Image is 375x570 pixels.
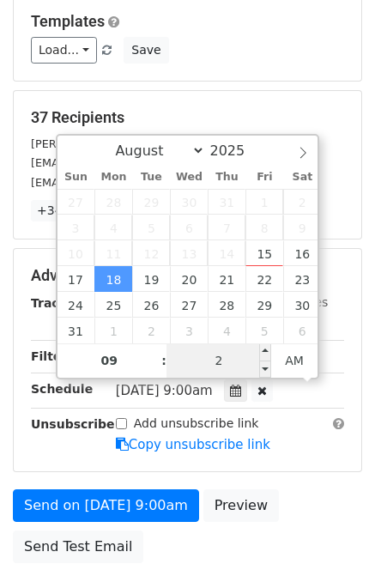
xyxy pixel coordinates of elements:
input: Hour [57,343,162,378]
small: [EMAIL_ADDRESS][DOMAIN_NAME] [31,156,222,169]
small: [EMAIL_ADDRESS][DOMAIN_NAME] [31,176,222,189]
span: August 31, 2025 [57,318,95,343]
a: Send on [DATE] 9:00am [13,489,199,522]
span: Wed [170,172,208,183]
iframe: Chat Widget [289,488,375,570]
span: Sat [283,172,321,183]
span: August 6, 2025 [170,215,208,240]
span: Sun [57,172,95,183]
span: August 25, 2025 [94,292,132,318]
span: August 11, 2025 [94,240,132,266]
span: August 26, 2025 [132,292,170,318]
span: August 20, 2025 [170,266,208,292]
span: August 9, 2025 [283,215,321,240]
span: August 23, 2025 [283,266,321,292]
strong: Filters [31,349,75,363]
span: August 1, 2025 [245,189,283,215]
a: Templates [31,12,105,30]
a: Preview [203,489,279,522]
input: Minute [166,343,271,378]
span: August 21, 2025 [208,266,245,292]
span: August 19, 2025 [132,266,170,292]
span: August 27, 2025 [170,292,208,318]
span: Fri [245,172,283,183]
span: August 28, 2025 [208,292,245,318]
button: Save [124,37,168,64]
span: August 8, 2025 [245,215,283,240]
span: August 7, 2025 [208,215,245,240]
span: September 2, 2025 [132,318,170,343]
span: August 16, 2025 [283,240,321,266]
span: September 6, 2025 [283,318,321,343]
span: August 30, 2025 [283,292,321,318]
strong: Tracking [31,296,88,310]
span: September 5, 2025 [245,318,283,343]
span: August 5, 2025 [132,215,170,240]
strong: Unsubscribe [31,417,115,431]
span: : [161,343,166,378]
h5: Advanced [31,266,344,285]
a: Copy unsubscribe link [116,437,270,452]
span: August 14, 2025 [208,240,245,266]
span: Tue [132,172,170,183]
span: Thu [208,172,245,183]
small: [PERSON_NAME][EMAIL_ADDRESS][DOMAIN_NAME] [31,137,313,150]
span: September 3, 2025 [170,318,208,343]
span: August 22, 2025 [245,266,283,292]
span: [DATE] 9:00am [116,383,213,398]
span: July 28, 2025 [94,189,132,215]
strong: Schedule [31,382,93,396]
a: Load... [31,37,97,64]
a: +34 more [31,200,103,221]
span: Mon [94,172,132,183]
span: August 12, 2025 [132,240,170,266]
span: September 1, 2025 [94,318,132,343]
span: July 31, 2025 [208,189,245,215]
span: July 30, 2025 [170,189,208,215]
span: August 3, 2025 [57,215,95,240]
input: Year [205,142,267,159]
span: August 24, 2025 [57,292,95,318]
h5: 37 Recipients [31,108,344,127]
span: July 29, 2025 [132,189,170,215]
span: August 4, 2025 [94,215,132,240]
span: August 29, 2025 [245,292,283,318]
span: August 17, 2025 [57,266,95,292]
span: August 18, 2025 [94,266,132,292]
span: August 15, 2025 [245,240,283,266]
span: August 13, 2025 [170,240,208,266]
span: August 10, 2025 [57,240,95,266]
span: July 27, 2025 [57,189,95,215]
span: September 4, 2025 [208,318,245,343]
span: Click to toggle [271,343,318,378]
span: August 2, 2025 [283,189,321,215]
a: Send Test Email [13,531,143,563]
label: Add unsubscribe link [134,415,259,433]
